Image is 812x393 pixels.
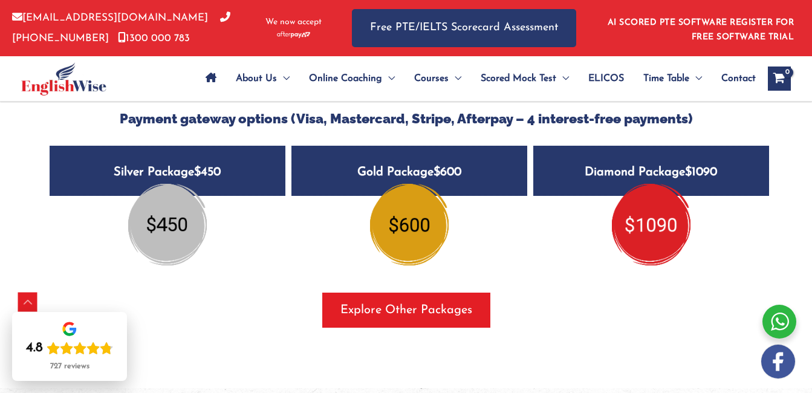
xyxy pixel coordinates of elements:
h5: Gold Package [291,146,527,196]
span: Menu Toggle [449,57,461,100]
h5: Payment gateway options (Visa, Mastercard, Stripe, Afterpay – 4 interest-free payments) [44,111,769,126]
a: Contact [712,57,756,100]
a: Silver Package$450 [50,146,285,236]
a: ELICOS [579,57,634,100]
a: 1300 000 783 [118,33,190,44]
span: ELICOS [588,57,624,100]
h5: Silver Package [50,146,285,196]
a: [EMAIL_ADDRESS][DOMAIN_NAME] [12,13,208,23]
span: $450 [194,166,221,178]
button: Explore Other Packages [322,293,490,328]
img: Afterpay-Logo [277,31,310,38]
span: Menu Toggle [556,57,569,100]
span: $600 [434,166,461,178]
nav: Site Navigation: Main Menu [196,57,756,100]
a: View Shopping Cart, empty [768,67,791,91]
span: Explore Other Packages [340,302,472,319]
aside: Header Widget 1 [600,8,800,48]
a: CoursesMenu Toggle [404,57,471,100]
span: Contact [721,57,756,100]
h5: Diamond Package [533,146,769,196]
a: Free PTE/IELTS Scorecard Assessment [352,9,576,47]
a: Online CoachingMenu Toggle [299,57,404,100]
a: Diamond Package$1090 [533,146,769,236]
span: Scored Mock Test [481,57,556,100]
img: diamond-pte-package.png [612,184,690,265]
img: gold.png [370,184,449,265]
span: About Us [236,57,277,100]
span: Time Table [643,57,689,100]
span: Menu Toggle [382,57,395,100]
a: AI SCORED PTE SOFTWARE REGISTER FOR FREE SOFTWARE TRIAL [608,18,794,42]
a: [PHONE_NUMBER] [12,13,230,43]
span: We now accept [265,16,322,28]
div: 4.8 [26,340,43,357]
img: silver-package2.png [128,184,207,265]
a: Gold Package$600 [291,146,527,236]
span: Online Coaching [309,57,382,100]
a: Time TableMenu Toggle [634,57,712,100]
img: white-facebook.png [761,345,795,378]
span: $1090 [685,166,717,178]
span: Menu Toggle [277,57,290,100]
img: cropped-ew-logo [21,62,106,96]
span: Courses [414,57,449,100]
div: 727 reviews [50,362,89,371]
span: Menu Toggle [689,57,702,100]
div: Rating: 4.8 out of 5 [26,340,113,357]
a: Scored Mock TestMenu Toggle [471,57,579,100]
a: About UsMenu Toggle [226,57,299,100]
